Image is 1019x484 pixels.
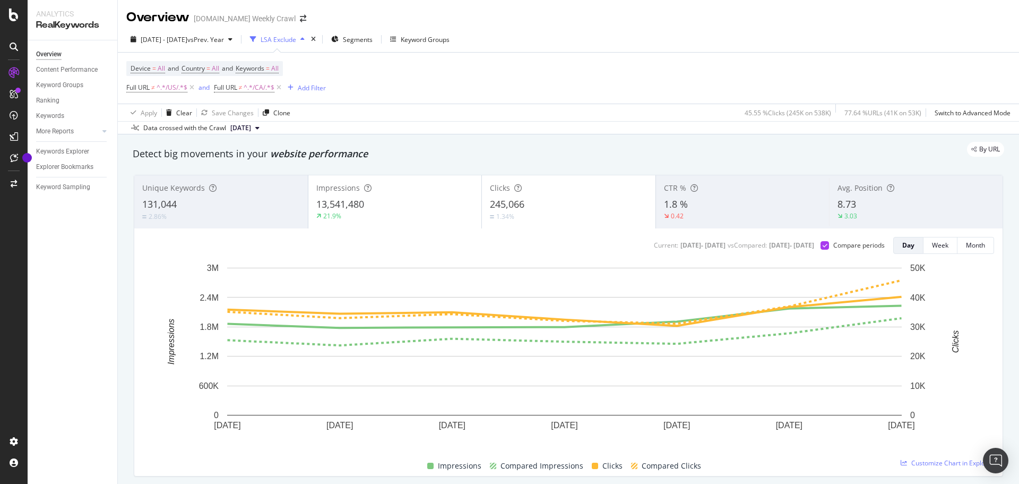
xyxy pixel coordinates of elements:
text: [DATE] [326,421,353,430]
div: Clear [176,108,192,117]
a: Keyword Groups [36,80,110,91]
div: [DATE] - [DATE] [680,241,726,250]
text: 1.2M [200,352,219,361]
div: Keyword Groups [401,35,450,44]
text: [DATE] [439,421,465,430]
span: and [222,64,233,73]
div: Month [966,241,985,250]
text: [DATE] [214,421,240,430]
span: Clicks [490,183,510,193]
button: Month [957,237,994,254]
div: Explorer Bookmarks [36,162,93,173]
span: Impressions [316,183,360,193]
div: 45.55 % Clicks ( 245K on 538K ) [745,108,831,117]
div: 21.9% [323,211,341,220]
text: 0 [214,411,219,420]
span: All [158,61,165,76]
div: Save Changes [212,108,254,117]
span: Impressions [438,460,481,472]
div: Ranking [36,95,59,106]
div: Open Intercom Messenger [983,448,1008,473]
div: Week [932,241,948,250]
div: times [309,34,318,45]
button: [DATE] - [DATE]vsPrev. Year [126,31,237,48]
div: Day [902,241,914,250]
button: Save Changes [197,104,254,121]
div: RealKeywords [36,19,109,31]
div: Keywords [36,111,64,122]
div: [DATE] - [DATE] [769,241,814,250]
span: 131,044 [142,198,177,210]
span: 13,541,480 [316,198,364,210]
span: Compared Clicks [642,460,701,472]
span: CTR % [664,183,686,193]
text: Impressions [167,319,176,364]
span: All [271,61,279,76]
text: 10K [910,381,926,390]
button: Clear [162,104,192,121]
button: LSA Exclude [246,31,309,48]
span: Customize Chart in Explorer [911,458,994,468]
div: Clone [273,108,290,117]
div: Keywords Explorer [36,146,89,157]
button: Add Filter [283,81,326,94]
svg: A chart. [143,262,986,447]
span: 245,066 [490,198,524,210]
a: Ranking [36,95,110,106]
div: Overview [36,49,62,60]
span: Unique Keywords [142,183,205,193]
span: ^.*/US/.*$ [157,80,187,95]
div: arrow-right-arrow-left [300,15,306,22]
span: All [212,61,219,76]
span: Country [182,64,205,73]
button: Segments [327,31,377,48]
text: 0 [910,411,915,420]
a: Content Performance [36,64,110,75]
span: Device [131,64,151,73]
text: 2.4M [200,293,219,302]
div: Compare periods [833,241,885,250]
text: 40K [910,293,926,302]
div: Add Filter [298,83,326,92]
span: [DATE] - [DATE] [141,35,187,44]
div: vs Compared : [728,241,767,250]
span: and [168,64,179,73]
div: Keyword Groups [36,80,83,91]
a: Keyword Sampling [36,182,110,193]
div: Analytics [36,9,109,19]
div: 0.42 [671,211,684,220]
a: More Reports [36,126,99,137]
span: = [266,64,270,73]
span: ≠ [151,83,155,92]
div: legacy label [967,142,1004,157]
div: Current: [654,241,678,250]
div: Switch to Advanced Mode [935,108,1011,117]
div: More Reports [36,126,74,137]
span: Keywords [236,64,264,73]
a: Overview [36,49,110,60]
a: Explorer Bookmarks [36,162,110,173]
text: 600K [199,381,219,390]
a: Keywords Explorer [36,146,110,157]
div: Data crossed with the Crawl [143,123,226,133]
div: [DOMAIN_NAME] Weekly Crawl [194,13,296,24]
span: Compared Impressions [500,460,583,472]
text: 3M [207,264,219,273]
div: 2.86% [149,212,167,221]
button: [DATE] [226,122,264,134]
text: [DATE] [888,421,914,430]
span: Full URL [126,83,150,92]
a: Keywords [36,111,110,122]
span: By URL [979,146,1000,152]
div: Overview [126,9,189,27]
img: Equal [490,215,494,218]
text: 20K [910,352,926,361]
button: Apply [126,104,157,121]
text: 50K [910,264,926,273]
span: Clicks [602,460,623,472]
span: = [206,64,210,73]
span: 1.8 % [664,198,688,210]
span: 8.73 [837,198,856,210]
button: Week [923,237,957,254]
